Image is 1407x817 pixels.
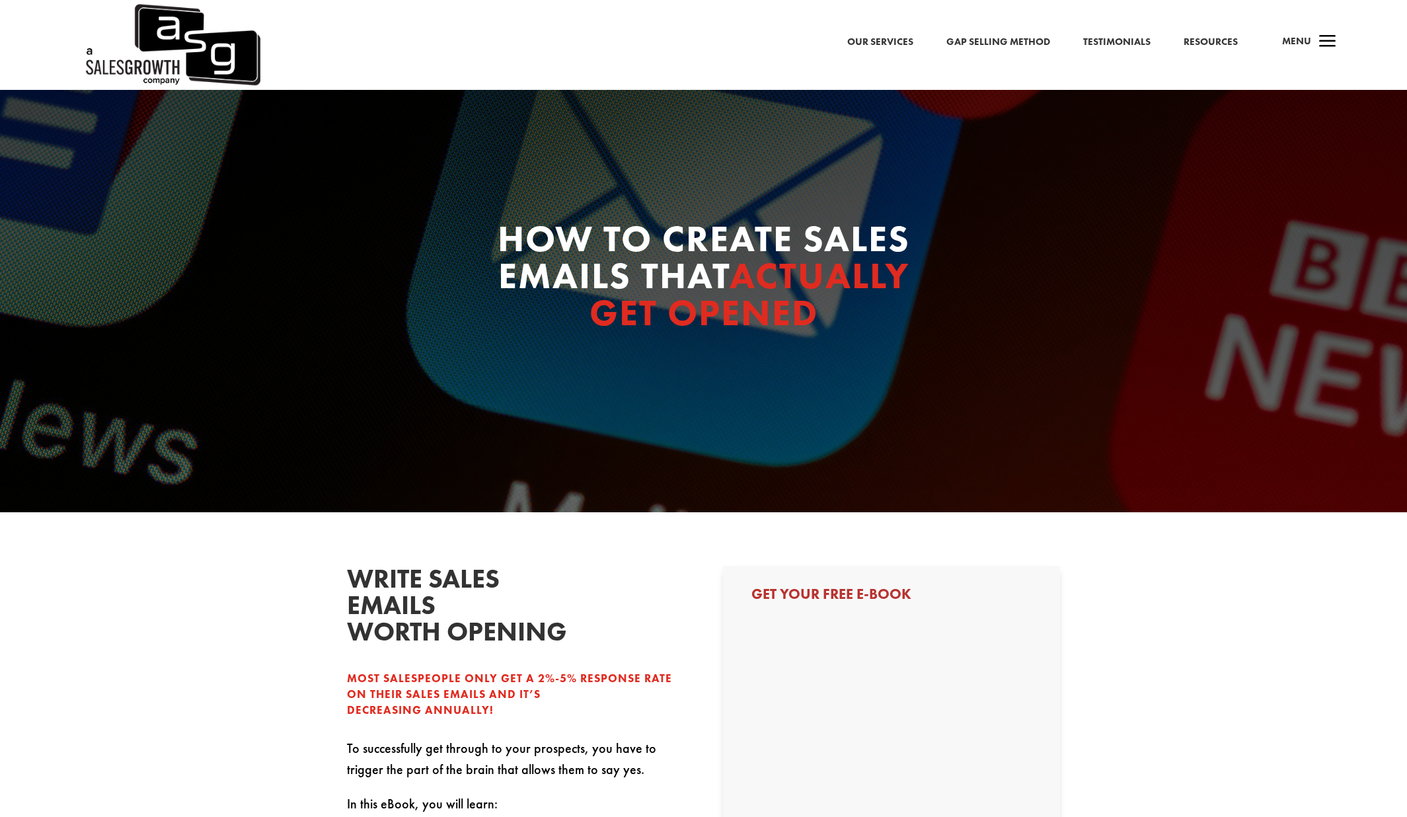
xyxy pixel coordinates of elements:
[946,34,1050,51] a: Gap Selling Method
[847,34,913,51] a: Our Services
[589,252,909,336] span: Actually get opened
[1184,34,1238,51] a: Resources
[347,671,684,718] p: Most salespeople only get a 2%-5% response rate on their sales emails and it’s decreasing annually!
[1282,34,1311,48] span: Menu
[347,566,545,652] h2: write sales emails worth opening
[1083,34,1151,51] a: Testimonials
[751,587,1032,608] h3: Get Your Free E-book
[347,793,684,814] p: In this eBook, you will learn:
[453,220,955,338] h1: How to create sales emails that
[1314,29,1341,56] span: a
[347,738,684,793] p: To successfully get through to your prospects, you have to trigger the part of the brain that all...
